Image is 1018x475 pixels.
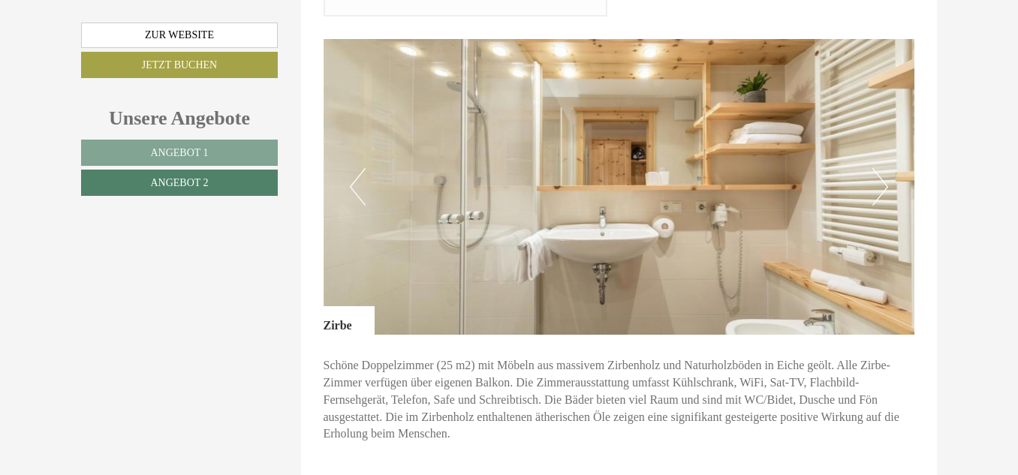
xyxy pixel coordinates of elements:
a: Jetzt buchen [81,52,278,78]
button: Next [872,168,888,206]
span: Angebot 2 [150,177,208,188]
div: Zirbe [324,306,375,335]
img: image [324,39,915,335]
p: Schöne Doppelzimmer (25 m2) mit Möbeln aus massivem Zirbenholz und Naturholzböden in Eiche geölt.... [324,357,915,443]
a: Zur Website [81,23,278,48]
div: Unsere Angebote [81,104,278,132]
span: Angebot 1 [150,147,208,158]
button: Previous [350,168,366,206]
